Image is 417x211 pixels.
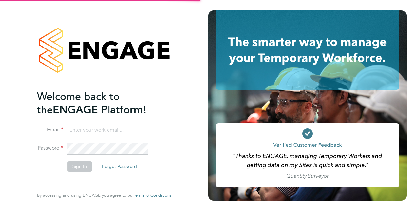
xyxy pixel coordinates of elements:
[37,126,63,133] label: Email
[37,192,171,198] span: By accessing and using ENGAGE you agree to our
[37,90,120,116] span: Welcome back to the
[134,193,171,198] a: Terms & Conditions
[97,161,142,172] button: Forgot Password
[67,161,92,172] button: Sign In
[67,125,148,136] input: Enter your work email...
[134,192,171,198] span: Terms & Conditions
[37,145,63,152] label: Password
[37,90,165,117] h2: ENGAGE Platform!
